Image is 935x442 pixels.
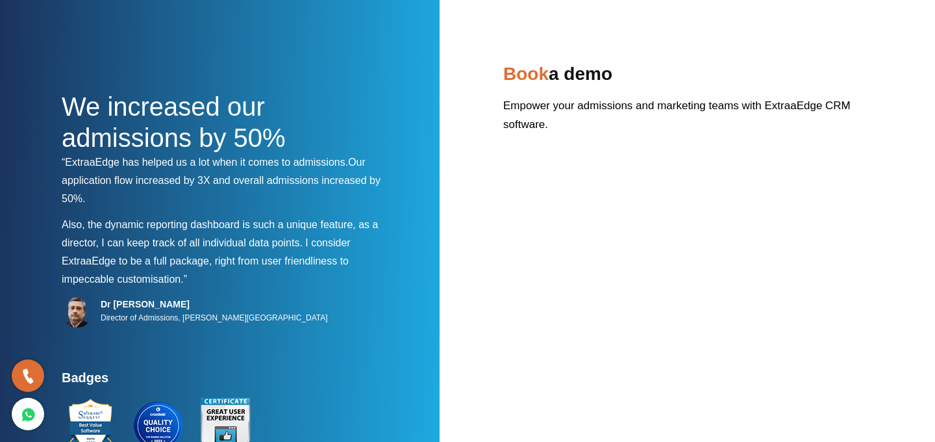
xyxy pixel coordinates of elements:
[62,157,380,204] span: Our application flow increased by 3X and overall admissions increased by 50%.
[101,298,328,310] h5: Dr [PERSON_NAME]
[503,64,549,84] span: Book
[62,157,348,168] span: “ExtraaEdge has helped us a lot when it comes to admissions.
[62,237,351,285] span: I consider ExtraaEdge to be a full package, right from user friendliness to impeccable customisat...
[503,58,873,96] h2: a demo
[62,370,393,393] h4: Badges
[62,219,378,248] span: Also, the dynamic reporting dashboard is such a unique feature, as a director, I can keep track o...
[62,92,286,152] span: We increased our admissions by 50%
[503,96,873,144] p: Empower your admissions and marketing teams with ExtraaEdge CRM software.
[101,310,328,326] p: Director of Admissions, [PERSON_NAME][GEOGRAPHIC_DATA]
